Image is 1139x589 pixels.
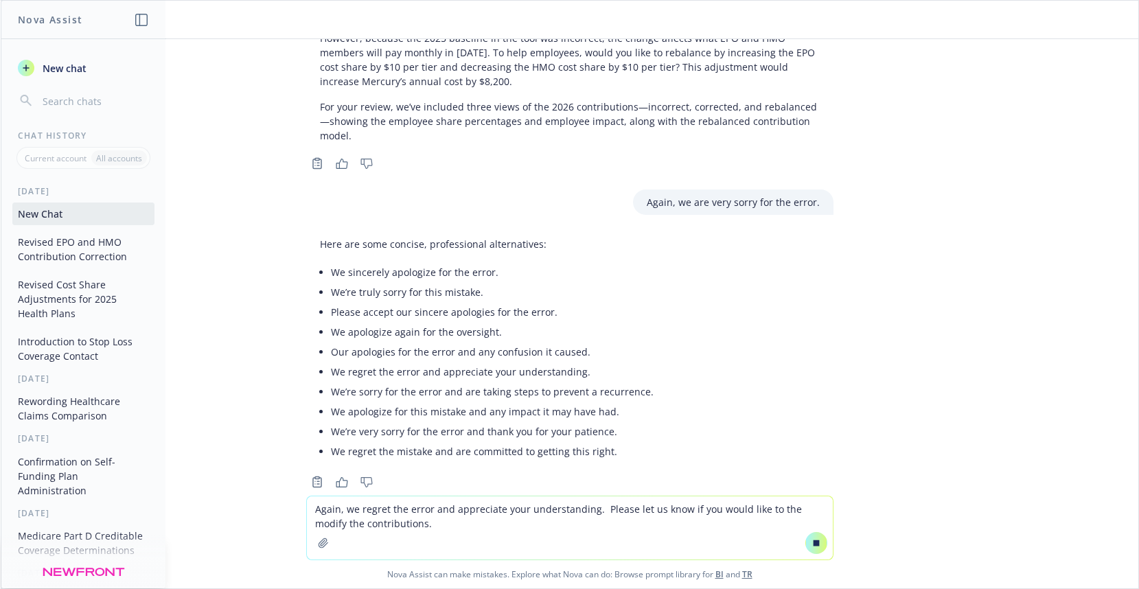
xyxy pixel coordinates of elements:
[311,157,323,170] svg: Copy to clipboard
[331,322,654,342] li: We apologize again for the oversight.
[742,568,752,580] a: TR
[12,524,154,562] button: Medicare Part D Creditable Coverage Determinations
[715,568,724,580] a: BI
[311,476,323,488] svg: Copy to clipboard
[1,507,165,519] div: [DATE]
[331,382,654,402] li: We’re sorry for the error and are taking steps to prevent a recurrence.
[320,31,820,89] p: However, because the 2025 baseline in the tool was incorrect, the change affects what EPO and HMO...
[12,231,154,268] button: Revised EPO and HMO Contribution Correction
[1,185,165,197] div: [DATE]
[331,282,654,302] li: We’re truly sorry for this mistake.
[647,195,820,209] p: Again, we are very sorry for the error.
[12,56,154,80] button: New chat
[320,100,820,143] p: For your review, we’ve included three views of the 2026 contributions—incorrect, corrected, and r...
[40,61,87,76] span: New chat
[96,152,142,164] p: All accounts
[331,262,654,282] li: We sincerely apologize for the error.
[18,12,82,27] h1: Nova Assist
[1,373,165,384] div: [DATE]
[331,421,654,441] li: We’re very sorry for the error and thank you for your patience.
[12,450,154,502] button: Confirmation on Self-Funding Plan Administration
[331,362,654,382] li: We regret the error and appreciate your understanding.
[331,402,654,421] li: We apologize for this mistake and any impact it may have had.
[12,203,154,225] button: New Chat
[12,273,154,325] button: Revised Cost Share Adjustments for 2025 Health Plans
[356,472,378,492] button: Thumbs down
[12,390,154,427] button: Rewording Healthcare Claims Comparison
[6,560,1133,588] span: Nova Assist can make mistakes. Explore what Nova can do: Browse prompt library for and
[331,342,654,362] li: Our apologies for the error and any confusion it caused.
[1,567,165,579] div: [DATE]
[40,91,149,111] input: Search chats
[356,154,378,173] button: Thumbs down
[331,441,654,461] li: We regret the mistake and are committed to getting this right.
[331,302,654,322] li: Please accept our sincere apologies for the error.
[25,152,87,164] p: Current account
[1,130,165,141] div: Chat History
[12,330,154,367] button: Introduction to Stop Loss Coverage Contact
[320,237,654,251] p: Here are some concise, professional alternatives:
[1,432,165,444] div: [DATE]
